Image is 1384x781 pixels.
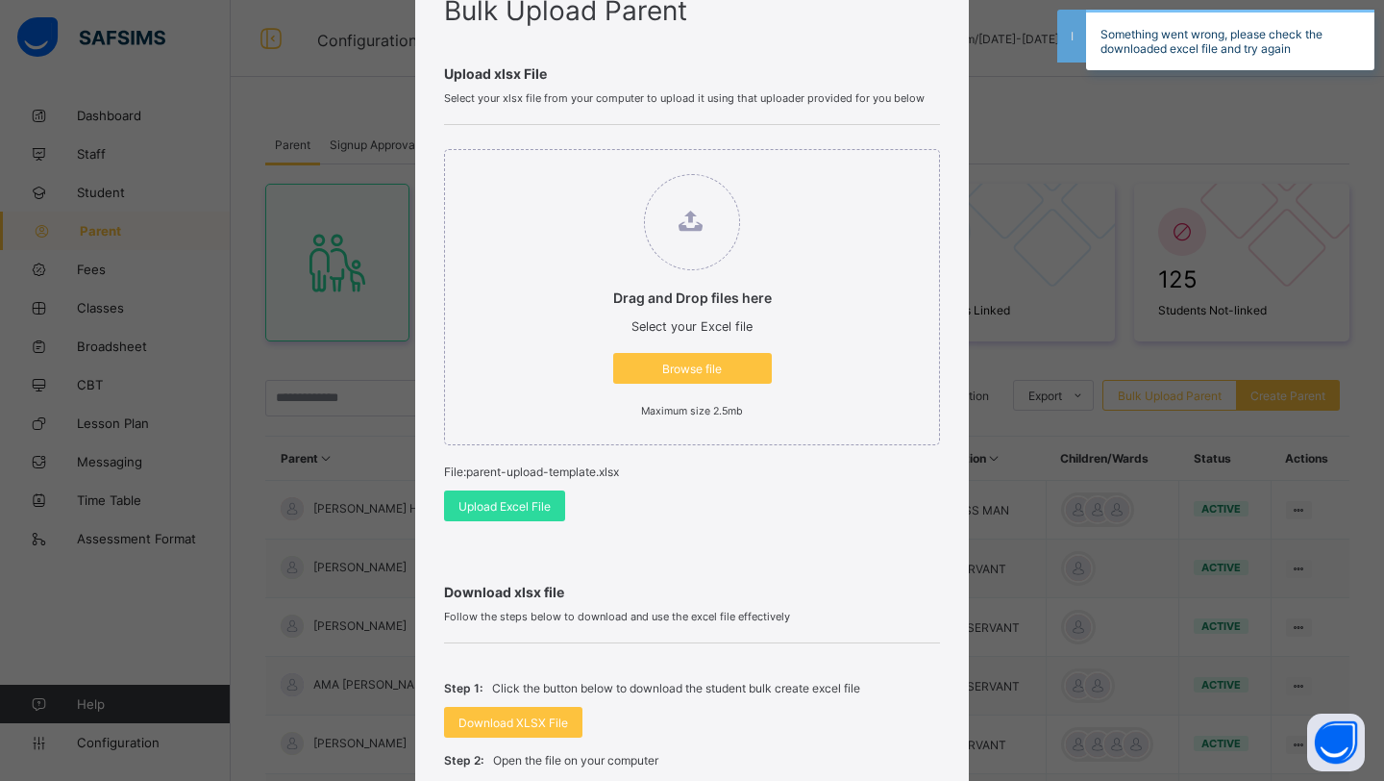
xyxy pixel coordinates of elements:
[493,753,658,768] p: Open the file on your computer
[444,65,940,82] span: Upload xlsx File
[458,716,568,730] span: Download XLSX File
[628,362,757,376] span: Browse file
[444,91,940,105] span: Select your xlsx file from your computer to upload it using that uploader provided for you below
[444,465,940,479] p: File: parent-upload-template.xlsx
[458,499,551,514] span: Upload Excel File
[641,405,743,417] small: Maximum size 2.5mb
[444,584,940,600] span: Download xlsx file
[613,290,772,306] p: Drag and Drop files here
[444,610,940,623] span: Follow the steps below to download and use the excel file effectively
[444,681,482,695] span: Step 1:
[1086,10,1374,70] div: Something went wrong, please check the downloaded excel file and try again
[1307,714,1365,771] button: Open asap
[492,681,860,695] p: Click the button below to download the student bulk create excel file
[444,753,483,768] span: Step 2:
[631,319,753,334] span: Select your Excel file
